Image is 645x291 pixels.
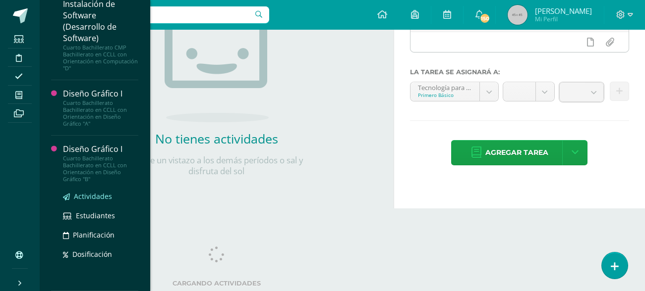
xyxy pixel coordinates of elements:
span: Estudiantes [76,211,115,220]
a: Dosificación [63,248,138,260]
a: Diseño Gráfico ICuarto Bachillerato Bachillerato en CCLL con Orientación en Diseño Gráfico "B" [63,144,138,183]
a: Estudiantes [63,210,138,221]
img: 45x45 [508,5,528,25]
label: Cargando actividades [59,280,374,287]
span: Dosificación [72,249,112,259]
span: Planificación [73,230,115,240]
a: Tecnología para el Aprendizaje y la Comunicación (Informática) 'B'Primero Básico [410,82,499,101]
div: Diseño Gráfico I [63,88,138,99]
a: Diseño Gráfico ICuarto Bachillerato Bachillerato en CCLL con Orientación en Diseño Gráfico "A" [63,88,138,127]
div: Cuarto Bachillerato CMP Bachillerato en CCLL con Orientación en Computación "D" [63,44,138,72]
label: La tarea se asignará a: [410,68,629,76]
div: Cuarto Bachillerato Bachillerato en CCLL con Orientación en Diseño Gráfico "A" [63,99,138,127]
span: Mi Perfil [535,15,592,23]
div: Tecnología para el Aprendizaje y la Comunicación (Informática) 'B' [418,82,472,92]
div: Cuarto Bachillerato Bachillerato en CCLL con Orientación en Diseño Gráfico "B" [63,155,138,183]
span: 150 [479,13,490,24]
div: Primero Básico [418,92,472,98]
h2: No tienes actividades [117,130,316,147]
a: Actividades [63,191,138,202]
p: Échale un vistazo a los demás períodos o sal y disfruta del sol [117,155,316,177]
span: Agregar tarea [485,141,548,165]
span: [PERSON_NAME] [535,6,592,16]
a: Planificación [63,229,138,241]
span: Actividades [74,192,112,201]
div: Diseño Gráfico I [63,144,138,155]
input: Busca un usuario... [46,6,269,23]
